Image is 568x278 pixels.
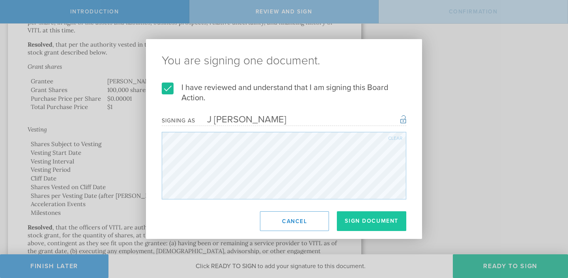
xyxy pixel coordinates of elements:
div: Signing as [162,117,195,124]
button: Cancel [260,211,329,231]
button: Sign Document [337,211,406,231]
label: I have reviewed and understand that I am signing this Board Action. [162,83,406,103]
div: J [PERSON_NAME] [195,114,286,125]
ng-pluralize: You are signing one document. [162,55,406,67]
